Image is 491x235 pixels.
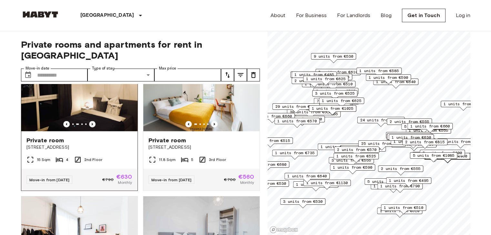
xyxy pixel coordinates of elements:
[143,54,260,131] img: Marketing picture of unit DE-01-07-007-01Q
[373,79,418,89] div: Map marker
[238,174,254,180] span: €560
[102,177,114,183] span: €790
[251,138,290,144] span: 1 units from €515
[369,75,408,80] span: 1 units from €590
[336,153,376,159] span: 1 units from €525
[295,111,341,121] div: Map marker
[118,180,132,185] span: Monthly
[381,204,426,214] div: Map marker
[282,116,322,122] span: 2 units from €690
[307,74,352,84] div: Map marker
[337,12,370,19] a: For Landlords
[116,174,132,180] span: €630
[312,106,353,111] span: 1 units from €1025
[413,153,454,158] span: 5 units from €1085
[244,180,289,190] div: Map marker
[80,12,134,19] p: [GEOGRAPHIC_DATA]
[294,72,334,78] span: 1 units from €485
[378,165,423,175] div: Map marker
[410,152,457,162] div: Map marker
[387,133,432,143] div: Map marker
[386,132,431,142] div: Map marker
[311,53,356,63] div: Map marker
[318,69,358,75] span: 2 units from €610
[143,54,260,191] a: Marketing picture of unit DE-01-07-007-01QPrevious imagePrevious imagePrivate room[STREET_ADDRESS...
[367,179,407,184] span: 5 units from €590
[250,113,295,123] div: Map marker
[224,177,236,183] span: €700
[437,138,484,148] div: Map marker
[390,134,429,139] span: 1 units from €640
[303,76,348,86] div: Map marker
[316,88,355,94] span: 3 units from €525
[333,164,372,170] span: 1 units from €590
[21,54,138,131] img: Marketing picture of unit DE-01-002-002-04HF
[287,173,327,179] span: 1 units from €640
[420,150,465,160] div: Map marker
[26,66,49,71] label: Move-in date
[377,208,422,218] div: Map marker
[148,136,186,144] span: Private room
[407,123,453,133] div: Map marker
[401,123,446,133] div: Map marker
[274,118,320,128] div: Map marker
[159,157,176,163] span: 11.8 Sqm
[313,81,353,87] span: 2 units from €510
[377,183,423,193] div: Map marker
[337,147,376,153] span: 2 units from €570
[423,150,462,156] span: 2 units from €600
[89,121,96,127] button: Previous image
[389,132,428,138] span: 2 units from €645
[456,12,470,19] a: Log in
[315,69,361,79] div: Map marker
[404,124,444,129] span: 5 units from €660
[244,161,289,171] div: Map marker
[272,150,317,160] div: Map marker
[66,157,68,163] span: 4
[380,208,419,214] span: 1 units from €610
[293,181,338,191] div: Map marker
[380,183,420,189] span: 1 units from €790
[314,98,359,108] div: Map marker
[63,121,70,127] button: Previous image
[84,157,102,163] span: 2nd Floor
[329,157,374,167] div: Map marker
[390,119,429,125] span: 2 units from €555
[389,178,428,183] span: 1 units from €495
[280,116,325,126] div: Map marker
[333,153,379,163] div: Map marker
[376,79,415,85] span: 1 units from €640
[209,157,226,163] span: 3rd Floor
[315,90,354,96] span: 3 units from €525
[151,177,192,182] span: Move-in from [DATE]
[26,136,64,144] span: Private room
[310,81,355,91] div: Map marker
[21,54,138,191] a: Previous imagePrevious imagePrivate room[STREET_ADDRESS]15 Sqm42nd FloorMove-in from [DATE]€790€6...
[148,144,254,151] span: [STREET_ADDRESS]
[37,157,51,163] span: 15 Sqm
[440,139,481,145] span: 11 units from €570
[247,181,286,186] span: 4 units from €530
[360,117,402,123] span: 24 units from €530
[441,101,486,111] div: Map marker
[410,123,450,129] span: 1 units from €660
[252,113,292,119] span: 1 units from €660
[292,71,337,81] div: Map marker
[366,74,411,84] div: Map marker
[317,98,356,104] span: 7 units from €585
[26,144,132,151] span: [STREET_ADDRESS]
[247,162,286,167] span: 1 units from €680
[330,164,375,174] div: Map marker
[234,69,247,81] button: tune
[292,78,337,88] div: Map marker
[318,144,363,154] div: Map marker
[361,141,403,146] span: 25 units from €575
[211,121,218,127] button: Previous image
[321,144,360,150] span: 1 units from €725
[21,11,60,18] img: Habyt
[247,69,260,81] button: tune
[332,157,371,163] span: 3 units from €555
[306,76,345,82] span: 1 units from €625
[21,39,260,61] span: Private rooms and apartments for rent in [GEOGRAPHIC_DATA]
[428,153,467,159] span: 7 units from €950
